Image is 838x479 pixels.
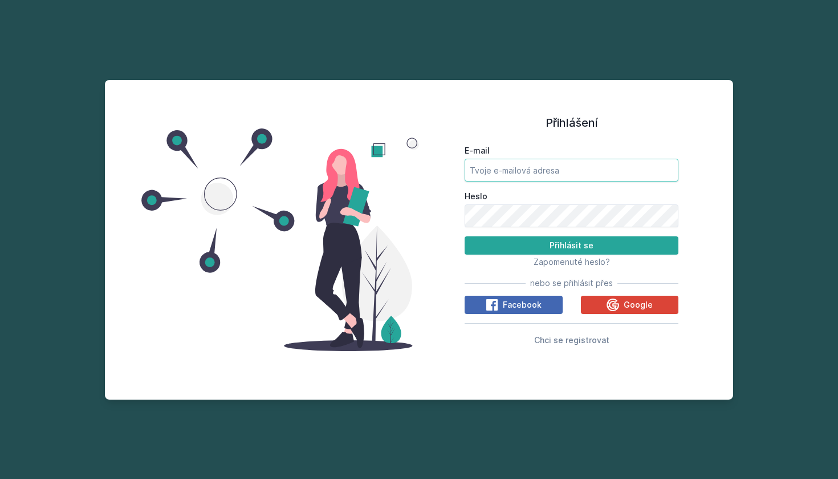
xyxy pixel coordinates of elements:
span: Zapomenuté heslo? [534,257,610,267]
button: Přihlásit se [465,236,678,255]
h1: Přihlášení [465,114,678,131]
span: nebo se přihlásit přes [530,277,613,289]
span: Google [624,299,653,311]
button: Chci se registrovat [534,333,609,347]
button: Facebook [465,296,563,314]
label: Heslo [465,191,678,202]
span: Facebook [503,299,542,311]
label: E-mail [465,145,678,156]
span: Chci se registrovat [534,335,609,345]
button: Google [581,296,679,314]
input: Tvoje e-mailová adresa [465,159,678,182]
